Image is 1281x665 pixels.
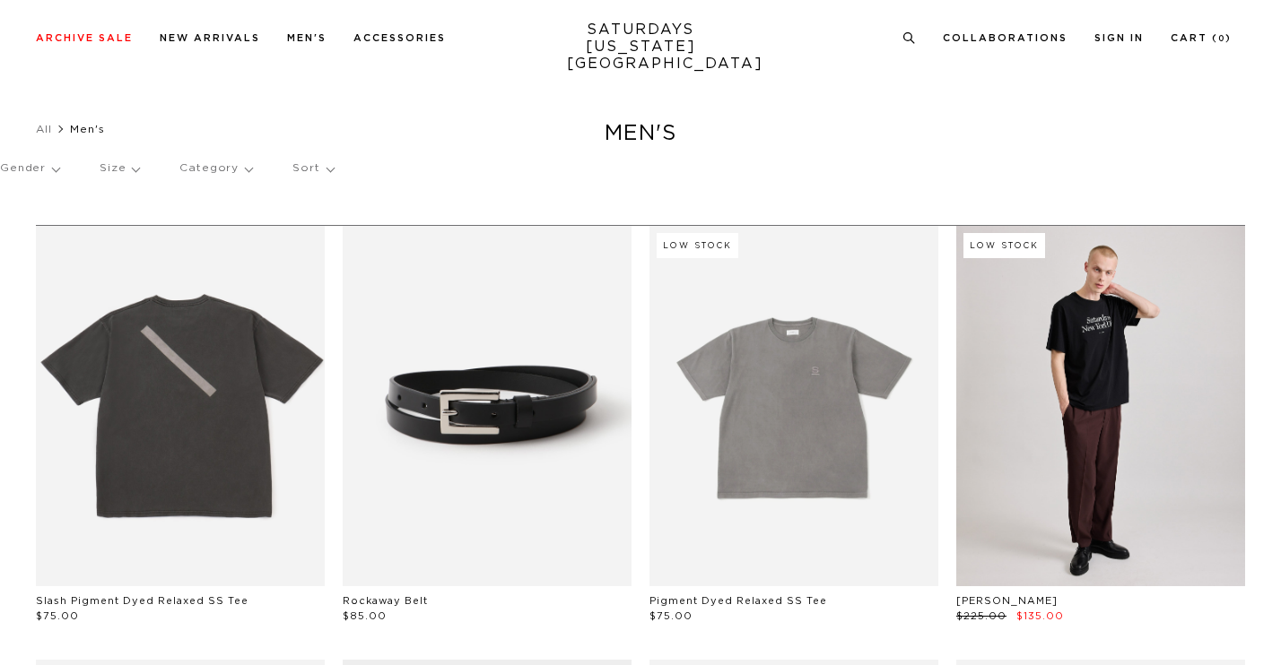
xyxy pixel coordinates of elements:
[292,148,333,189] p: Sort
[1171,33,1232,43] a: Cart (0)
[1016,611,1064,621] span: $135.00
[1094,33,1144,43] a: Sign In
[956,596,1058,606] a: [PERSON_NAME]
[287,33,327,43] a: Men's
[343,611,387,621] span: $85.00
[36,611,79,621] span: $75.00
[70,124,105,134] span: Men's
[943,33,1067,43] a: Collaborations
[353,33,446,43] a: Accessories
[649,611,693,621] span: $75.00
[36,596,248,606] a: Slash Pigment Dyed Relaxed SS Tee
[1218,35,1225,43] small: 0
[649,596,827,606] a: Pigment Dyed Relaxed SS Tee
[963,233,1045,258] div: Low Stock
[343,596,428,606] a: Rockaway Belt
[567,22,715,73] a: SATURDAYS[US_STATE][GEOGRAPHIC_DATA]
[160,33,260,43] a: New Arrivals
[36,33,133,43] a: Archive Sale
[179,148,252,189] p: Category
[956,611,1006,621] span: $225.00
[100,148,139,189] p: Size
[36,124,52,134] a: All
[657,233,738,258] div: Low Stock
